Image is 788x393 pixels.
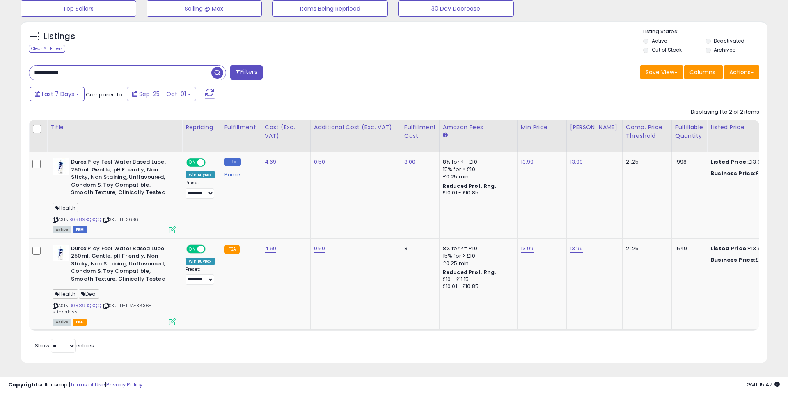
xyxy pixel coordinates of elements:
[21,0,136,17] button: Top Sellers
[443,158,511,166] div: 8% for <= £10
[710,158,748,166] b: Listed Price:
[53,203,78,212] span: Health
[675,245,701,252] div: 1549
[521,244,534,253] a: 13.99
[443,166,511,173] div: 15% for > £10
[44,31,75,42] h5: Listings
[626,158,665,166] div: 21.25
[53,245,176,325] div: ASIN:
[570,158,583,166] a: 13.99
[53,245,69,261] img: 31dx7Ly6Z-L._SL40_.jpg
[53,289,78,299] span: Health
[53,319,71,326] span: All listings currently available for purchase on Amazon
[69,216,101,223] a: B0889BQSQQ
[224,123,258,132] div: Fulfillment
[710,170,779,177] div: £13.99
[643,28,767,36] p: Listing States:
[70,381,105,388] a: Terms of Use
[443,123,514,132] div: Amazon Fees
[710,256,756,264] b: Business Price:
[443,276,511,283] div: £10 - £11.15
[314,158,325,166] a: 0.50
[186,258,215,265] div: Win BuyBox
[570,244,583,253] a: 13.99
[71,245,171,285] b: Durex Play Feel Water Based Lube, 250ml, Gentle, pH Friendly, Non Sticky, Non Staining, Unflavour...
[139,90,186,98] span: Sep-25 - Oct-01
[314,123,397,132] div: Additional Cost (Exc. VAT)
[314,244,325,253] a: 0.50
[272,0,388,17] button: Items Being Repriced
[186,171,215,178] div: Win BuyBox
[710,169,756,177] b: Business Price:
[69,302,101,309] a: B0889BQSQQ
[710,245,779,252] div: £13.99
[127,87,196,101] button: Sep-25 - Oct-01
[570,123,619,132] div: [PERSON_NAME]
[404,245,433,252] div: 3
[691,108,759,116] div: Displaying 1 to 2 of 2 items
[443,132,448,139] small: Amazon Fees.
[53,302,151,315] span: | SKU: LI-FBA-3636-stickerless
[147,0,262,17] button: Selling @ Max
[443,190,511,196] div: £10.01 - £10.85
[8,381,38,388] strong: Copyright
[747,381,780,388] span: 2025-10-10 15:47 GMT
[265,158,277,166] a: 4.69
[106,381,142,388] a: Privacy Policy
[265,123,307,140] div: Cost (Exc. VAT)
[265,244,277,253] a: 4.69
[224,245,240,254] small: FBA
[404,158,416,166] a: 3.00
[443,173,511,181] div: £0.25 min
[675,123,703,140] div: Fulfillable Quantity
[689,68,715,76] span: Columns
[29,45,65,53] div: Clear All Filters
[652,46,682,53] label: Out of Stock
[187,159,197,166] span: ON
[230,65,262,80] button: Filters
[224,168,255,178] div: Prime
[443,183,497,190] b: Reduced Prof. Rng.
[443,283,511,290] div: £10.01 - £10.85
[53,226,71,233] span: All listings currently available for purchase on Amazon
[710,256,779,264] div: £13.99
[404,123,436,140] div: Fulfillment Cost
[204,245,218,252] span: OFF
[443,252,511,260] div: 15% for > £10
[73,319,87,326] span: FBA
[443,245,511,252] div: 8% for <= £10
[224,158,241,166] small: FBM
[71,158,171,199] b: Durex Play Feel Water Based Lube, 250ml, Gentle, pH Friendly, Non Sticky, Non Staining, Unflavour...
[186,180,215,199] div: Preset:
[8,381,142,389] div: seller snap | |
[710,244,748,252] b: Listed Price:
[626,245,665,252] div: 21.25
[73,226,87,233] span: FBM
[102,216,138,223] span: | SKU: LI-3636
[714,46,736,53] label: Archived
[186,267,215,285] div: Preset:
[42,90,74,98] span: Last 7 Days
[521,123,563,132] div: Min Price
[35,342,94,350] span: Show: entries
[710,123,781,132] div: Listed Price
[640,65,683,79] button: Save View
[443,260,511,267] div: £0.25 min
[86,91,124,98] span: Compared to:
[398,0,514,17] button: 30 Day Decrease
[652,37,667,44] label: Active
[50,123,179,132] div: Title
[684,65,723,79] button: Columns
[79,289,99,299] span: Deal
[187,245,197,252] span: ON
[675,158,701,166] div: 1998
[714,37,744,44] label: Deactivated
[30,87,85,101] button: Last 7 Days
[521,158,534,166] a: 13.99
[443,269,497,276] b: Reduced Prof. Rng.
[53,158,69,175] img: 31dx7Ly6Z-L._SL40_.jpg
[626,123,668,140] div: Comp. Price Threshold
[204,159,218,166] span: OFF
[710,158,779,166] div: £13.99
[724,65,759,79] button: Actions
